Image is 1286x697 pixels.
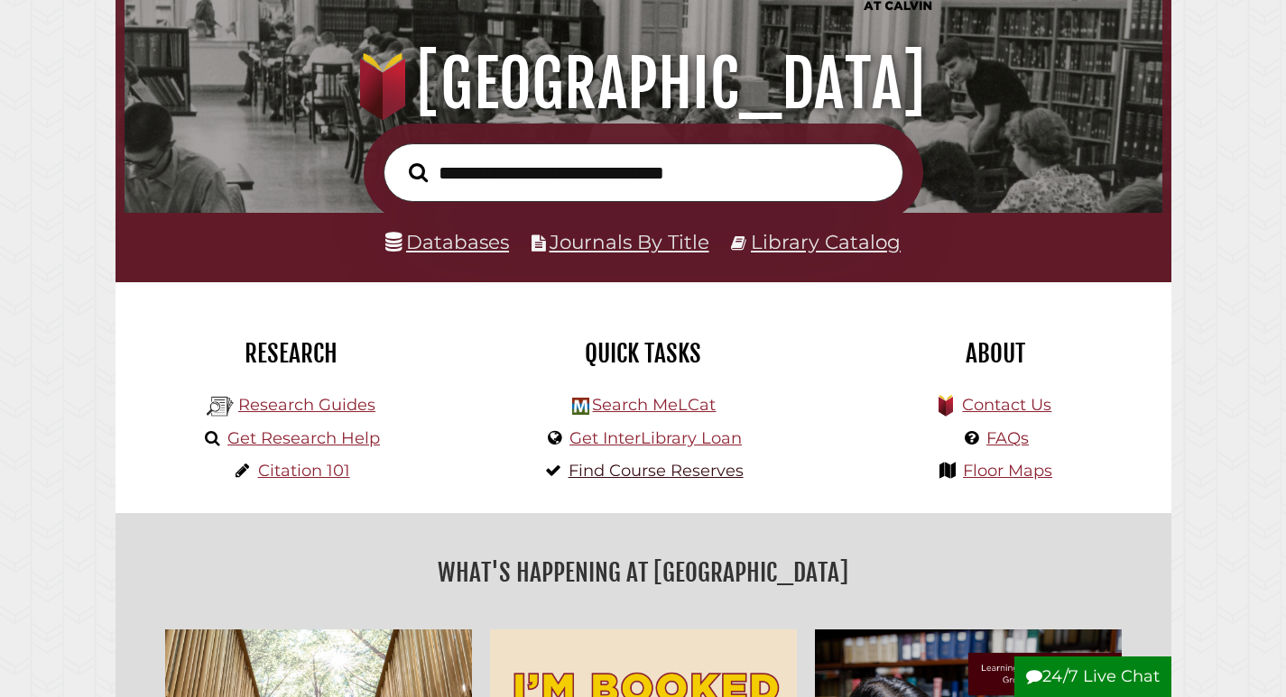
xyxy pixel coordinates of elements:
[569,428,742,448] a: Get InterLibrary Loan
[409,162,428,183] i: Search
[481,338,806,369] h2: Quick Tasks
[129,338,454,369] h2: Research
[986,428,1029,448] a: FAQs
[238,395,375,415] a: Research Guides
[550,230,709,253] a: Journals By Title
[385,230,509,253] a: Databases
[572,398,589,415] img: Hekman Library Logo
[207,393,234,420] img: Hekman Library Logo
[143,44,1143,124] h1: [GEOGRAPHIC_DATA]
[258,461,350,481] a: Citation 101
[833,338,1158,369] h2: About
[129,552,1158,593] h2: What's Happening at [GEOGRAPHIC_DATA]
[227,428,380,448] a: Get Research Help
[963,461,1052,481] a: Floor Maps
[592,395,716,415] a: Search MeLCat
[569,461,744,481] a: Find Course Reserves
[962,395,1051,415] a: Contact Us
[400,158,437,188] button: Search
[751,230,901,253] a: Library Catalog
